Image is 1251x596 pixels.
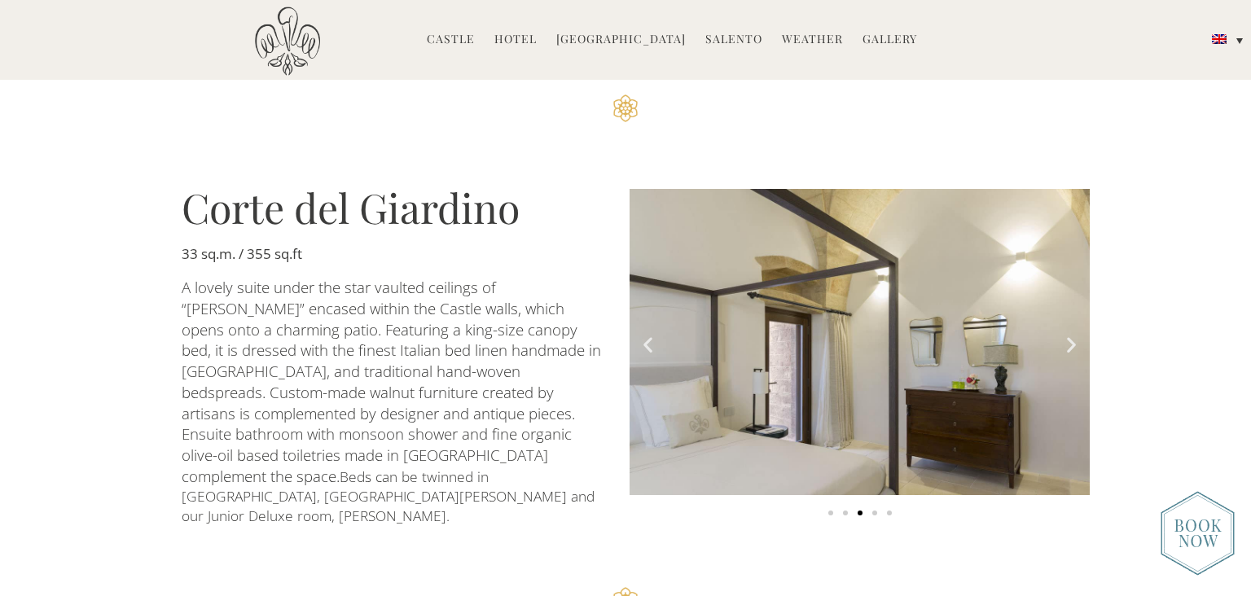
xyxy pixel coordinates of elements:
a: Hotel [494,31,537,50]
a: Castle [427,31,475,50]
span: Go to slide 5 [887,511,892,515]
h3: Corte del Giardino [182,187,605,228]
div: Next slide [1061,334,1082,354]
a: Gallery [863,31,917,50]
div: 3 of 5 [630,189,1090,500]
img: new-booknow.png [1161,491,1235,576]
span: Beds can be twinned in [GEOGRAPHIC_DATA], [GEOGRAPHIC_DATA][PERSON_NAME] and our Junior Deluxe ro... [182,467,599,525]
span: Go to slide 4 [872,511,877,515]
a: [GEOGRAPHIC_DATA] [556,31,686,50]
span: A lovely suite under the star vaulted ceilings of “[PERSON_NAME]” encased within the Castle walls... [182,277,605,486]
span: Go to slide 3 [858,511,863,515]
a: Salento [705,31,762,50]
div: Previous slide [638,334,658,354]
img: English [1212,34,1227,44]
img: Castello di Ugento [255,7,320,76]
b: 33 sq.m. / 355 sq.ft [182,244,302,263]
div: Carousel | Horizontal scrolling: Arrow Left & Right [630,189,1090,524]
a: Weather [782,31,843,50]
span: Go to slide 1 [828,511,833,515]
img: Corte Giardino_U6A4962 [630,189,1090,496]
span: Go to slide 2 [843,511,848,515]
